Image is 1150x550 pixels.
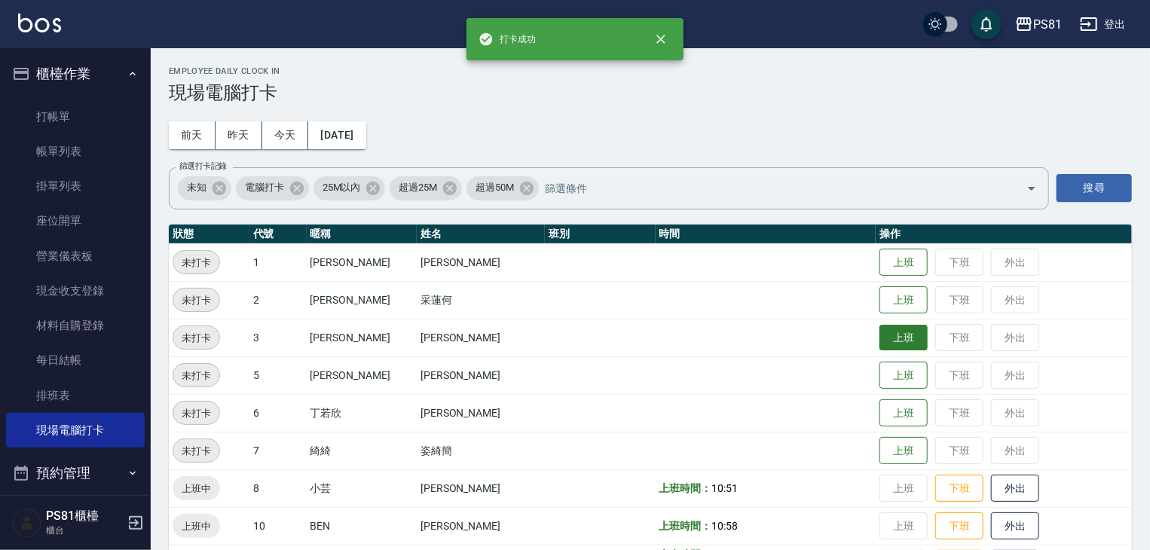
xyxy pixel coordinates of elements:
[173,330,219,346] span: 未打卡
[659,520,712,532] b: 上班時間：
[173,405,219,421] span: 未打卡
[249,432,307,469] td: 7
[390,180,446,195] span: 超過25M
[216,121,262,149] button: 昨天
[417,469,545,507] td: [PERSON_NAME]
[711,482,738,494] span: 10:51
[417,432,545,469] td: 姿綺簡
[169,121,216,149] button: 前天
[307,319,417,356] td: [PERSON_NAME]
[876,225,1132,244] th: 操作
[971,9,1002,39] button: save
[6,378,145,413] a: 排班表
[307,281,417,319] td: [PERSON_NAME]
[879,325,928,351] button: 上班
[417,394,545,432] td: [PERSON_NAME]
[6,239,145,273] a: 營業儀表板
[6,99,145,134] a: 打帳單
[173,255,219,270] span: 未打卡
[6,169,145,203] a: 掛單列表
[879,286,928,314] button: 上班
[6,273,145,308] a: 現金收支登錄
[479,32,536,47] span: 打卡成功
[307,356,417,394] td: [PERSON_NAME]
[390,176,462,200] div: 超過25M
[307,394,417,432] td: 丁若欣
[308,121,365,149] button: [DATE]
[879,362,928,390] button: 上班
[879,437,928,465] button: 上班
[417,281,545,319] td: 采蓮何
[262,121,309,149] button: 今天
[169,66,1132,76] h2: Employee Daily Clock In
[173,481,220,497] span: 上班中
[6,454,145,493] button: 預約管理
[6,134,145,169] a: 帳單列表
[313,176,386,200] div: 25M以內
[173,292,219,308] span: 未打卡
[545,225,655,244] th: 班別
[1074,11,1132,38] button: 登出
[6,54,145,93] button: 櫃檯作業
[659,482,712,494] b: 上班時間：
[46,524,123,537] p: 櫃台
[249,394,307,432] td: 6
[417,507,545,545] td: [PERSON_NAME]
[307,243,417,281] td: [PERSON_NAME]
[313,180,370,195] span: 25M以內
[879,399,928,427] button: 上班
[417,243,545,281] td: [PERSON_NAME]
[417,319,545,356] td: [PERSON_NAME]
[935,475,983,503] button: 下班
[46,509,123,524] h5: PS81櫃檯
[249,319,307,356] td: 3
[249,356,307,394] td: 5
[466,176,539,200] div: 超過50M
[1057,174,1132,202] button: 搜尋
[18,14,61,32] img: Logo
[173,443,219,459] span: 未打卡
[417,356,545,394] td: [PERSON_NAME]
[466,180,523,195] span: 超過50M
[879,249,928,277] button: 上班
[249,281,307,319] td: 2
[991,512,1039,540] button: 外出
[307,469,417,507] td: 小芸
[236,176,309,200] div: 電腦打卡
[169,82,1132,103] h3: 現場電腦打卡
[6,493,145,532] button: 報表及分析
[1009,9,1068,40] button: PS81
[6,413,145,448] a: 現場電腦打卡
[1020,176,1044,200] button: Open
[249,243,307,281] td: 1
[173,368,219,383] span: 未打卡
[307,225,417,244] th: 暱稱
[178,176,231,200] div: 未知
[249,507,307,545] td: 10
[711,520,738,532] span: 10:58
[236,180,293,195] span: 電腦打卡
[307,432,417,469] td: 綺綺
[6,343,145,377] a: 每日結帳
[178,180,216,195] span: 未知
[935,512,983,540] button: 下班
[991,475,1039,503] button: 外出
[6,308,145,343] a: 材料自購登錄
[307,507,417,545] td: BEN
[169,225,249,244] th: 狀態
[249,225,307,244] th: 代號
[173,518,220,534] span: 上班中
[644,23,677,56] button: close
[12,508,42,538] img: Person
[249,469,307,507] td: 8
[6,203,145,238] a: 座位開單
[417,225,545,244] th: 姓名
[656,225,876,244] th: 時間
[179,160,227,172] label: 篩選打卡記錄
[1033,15,1062,34] div: PS81
[541,175,1000,201] input: 篩選條件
